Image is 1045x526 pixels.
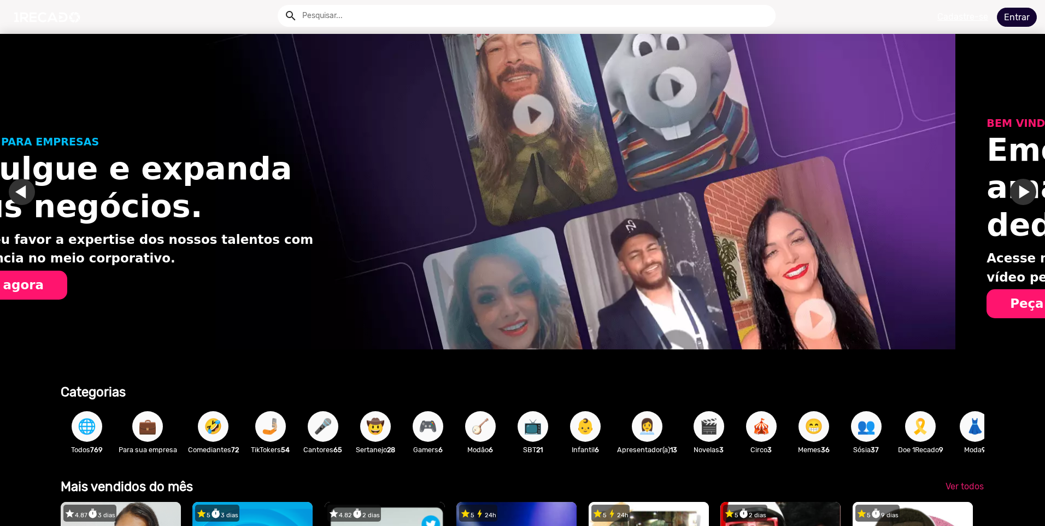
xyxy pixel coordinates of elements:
b: 54 [281,446,290,454]
b: 28 [387,446,395,454]
b: 13 [670,446,677,454]
span: 🎗️ [911,411,930,442]
b: 36 [821,446,830,454]
p: Infantil [565,445,606,455]
b: 6 [489,446,493,454]
b: 9 [939,446,943,454]
b: 769 [90,446,103,454]
span: 📺 [524,411,542,442]
p: Doe 1Recado [898,445,943,455]
span: 👗 [966,411,984,442]
span: 👩‍💼 [638,411,656,442]
a: Ir para o próximo slide [920,179,947,205]
p: Novelas [688,445,730,455]
button: 🎤 [308,411,338,442]
span: 👶 [576,411,595,442]
button: 👶 [570,411,601,442]
span: 💼 [138,411,157,442]
p: Circo [741,445,782,455]
a: Ir para o slide anterior [964,179,990,205]
p: SBT [512,445,554,455]
button: 🤳🏼 [255,411,286,442]
b: 21 [536,446,543,454]
u: Cadastre-se [937,11,988,22]
span: 🎪 [752,411,771,442]
p: TikTokers [250,445,291,455]
span: 🎬 [700,411,718,442]
p: Gamers [407,445,449,455]
span: 🌐 [78,411,96,442]
b: 37 [871,446,879,454]
b: 3 [767,446,772,454]
button: 👗 [960,411,990,442]
p: Sósia [846,445,887,455]
button: 🎮 [413,411,443,442]
button: 🪕 [465,411,496,442]
p: Memes [793,445,835,455]
span: 👥 [857,411,876,442]
span: 🤣 [204,411,222,442]
button: 🎗️ [905,411,936,442]
b: 65 [333,446,342,454]
mat-icon: Example home icon [284,9,297,22]
p: Moda [954,445,996,455]
span: 🤳🏼 [261,411,280,442]
span: 🎮 [419,411,437,442]
p: Comediantes [188,445,239,455]
p: Todos [66,445,108,455]
b: Mais vendidos do mês [61,479,193,494]
button: 🤣 [198,411,228,442]
button: 🎪 [746,411,777,442]
span: 😁 [805,411,823,442]
b: 3 [719,446,724,454]
button: 👩‍💼 [632,411,662,442]
button: Example home icon [280,5,300,25]
input: Pesquisar... [294,5,776,27]
button: 👥 [851,411,882,442]
b: 6 [595,446,599,454]
p: Modão [460,445,501,455]
span: 🪕 [471,411,490,442]
p: Para sua empresa [119,445,177,455]
b: 72 [231,446,239,454]
a: Entrar [997,8,1037,27]
b: 6 [438,446,443,454]
button: 📺 [518,411,548,442]
b: Categorias [61,384,126,400]
p: Cantores [302,445,344,455]
button: 😁 [799,411,829,442]
span: 🎤 [314,411,332,442]
button: 🌐 [72,411,102,442]
b: 9 [982,446,986,454]
button: 🎬 [694,411,724,442]
button: 💼 [132,411,163,442]
p: Sertanejo [355,445,396,455]
span: 🤠 [366,411,385,442]
button: 🤠 [360,411,391,442]
p: Apresentador(a) [617,445,677,455]
span: Ver todos [946,481,984,492]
